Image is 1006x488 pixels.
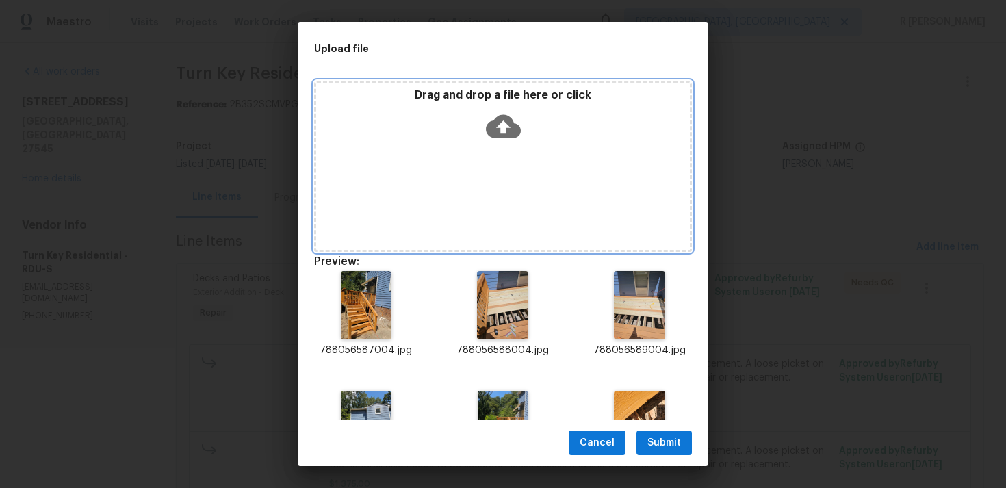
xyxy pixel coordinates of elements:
img: Z [614,271,665,339]
img: Z [477,271,528,339]
span: Cancel [580,435,615,452]
button: Cancel [569,431,625,456]
img: 2Q== [341,271,392,339]
button: Submit [636,431,692,456]
img: 2Q== [341,391,392,459]
p: 788056588004.jpg [451,344,555,358]
h2: Upload file [314,41,630,56]
p: 788056587004.jpg [314,344,418,358]
span: Submit [647,435,681,452]
img: 9k= [614,391,665,459]
img: 2Q== [478,391,529,459]
p: Drag and drop a file here or click [316,88,690,103]
p: 788056589004.jpg [588,344,692,358]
